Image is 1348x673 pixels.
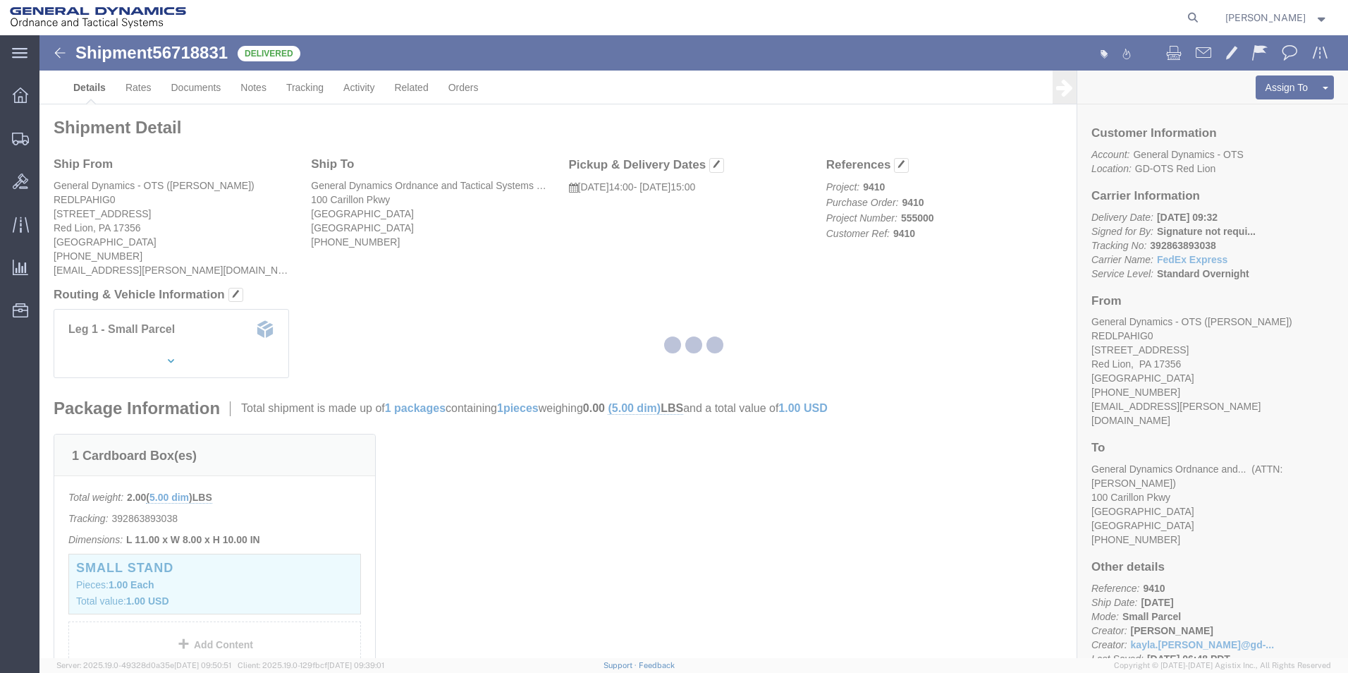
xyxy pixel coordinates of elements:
[639,661,675,669] a: Feedback
[238,661,384,669] span: Client: 2025.19.0-129fbcf
[1225,10,1306,25] span: Karyn Mullen
[174,661,231,669] span: [DATE] 09:50:51
[327,661,384,669] span: [DATE] 09:39:01
[56,661,231,669] span: Server: 2025.19.0-49328d0a35e
[603,661,639,669] a: Support
[10,7,186,28] img: logo
[1225,9,1329,26] button: [PERSON_NAME]
[1114,660,1331,672] span: Copyright © [DATE]-[DATE] Agistix Inc., All Rights Reserved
